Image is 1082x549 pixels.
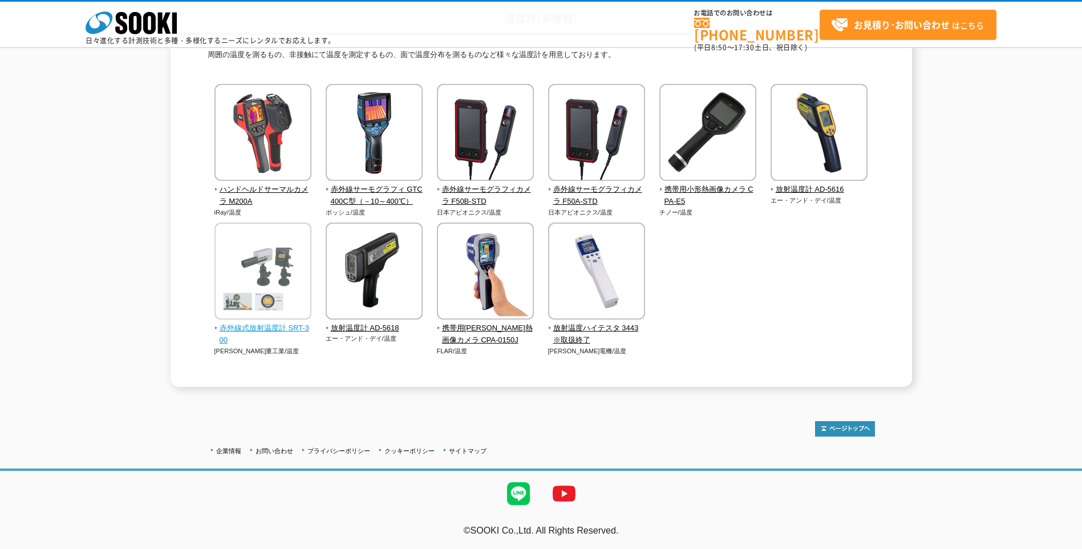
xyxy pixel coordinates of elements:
a: 赤外線サーモグラフィ GTC400C型（－10～400℃） [326,173,423,207]
span: ハンドヘルドサーマルカメラ M200A [214,184,312,208]
p: iRay/温度 [214,208,312,217]
p: エー・アンド・デイ/温度 [771,196,868,205]
img: 携帯用小形熱画像カメラ CPA-E5 [659,84,756,184]
a: 赤外線サーモグラフィカメラ F50A-STD [548,173,646,207]
span: 放射温度計 AD-5618 [326,322,423,334]
a: 赤外線サーモグラフィカメラ F50B-STD [437,173,534,207]
span: 携帯用小形熱画像カメラ CPA-E5 [659,184,757,208]
a: クッキーポリシー [384,447,435,454]
p: ボッシュ/温度 [326,208,423,217]
a: サイトマップ [449,447,487,454]
strong: お見積り･お問い合わせ [854,18,950,31]
a: 企業情報 [216,447,241,454]
img: 赤外線サーモグラフィカメラ F50B-STD [437,84,534,184]
a: 放射温度計 AD-5618 [326,312,423,334]
a: 携帯用[PERSON_NAME]熱画像カメラ CPA-0150J [437,312,534,346]
img: ハンドヘルドサーマルカメラ M200A [214,84,311,184]
span: はこちら [831,17,984,34]
p: 日本アビオニクス/温度 [548,208,646,217]
span: 赤外線サーモグラフィカメラ F50B-STD [437,184,534,208]
img: YouTube [541,471,587,516]
p: FLAR/温度 [437,346,534,356]
img: 赤外線サーモグラフィカメラ F50A-STD [548,84,645,184]
img: 放射温度計 AD-5618 [326,223,423,322]
span: 携帯用[PERSON_NAME]熱画像カメラ CPA-0150J [437,322,534,346]
span: お電話でのお問い合わせは [694,10,820,17]
p: [PERSON_NAME]重工業/温度 [214,346,312,356]
a: お見積り･お問い合わせはこちら [820,10,996,40]
img: 携帯用小形熱画像カメラ CPA-0150J [437,223,534,322]
a: プライバシーポリシー [307,447,370,454]
a: ハンドヘルドサーマルカメラ M200A [214,173,312,207]
a: 放射温度ハイテスタ 3443※取扱終了 [548,312,646,346]
img: 赤外線サーモグラフィ GTC400C型（－10～400℃） [326,84,423,184]
span: 放射温度ハイテスタ 3443※取扱終了 [548,322,646,346]
p: [PERSON_NAME]電機/温度 [548,346,646,356]
img: 放射温度ハイテスタ 3443※取扱終了 [548,223,645,322]
span: 17:30 [734,42,755,53]
p: チノー/温度 [659,208,757,217]
p: エー・アンド・デイ/温度 [326,334,423,344]
span: 8:50 [711,42,727,53]
span: 赤外線式放射温度計 SRT-300 [214,322,312,346]
p: 周囲の温度を測るもの、非接触にて温度を測定するもの、面で温度分布を測るものなど様々な温度計を用意しております。 [208,49,875,67]
a: [PHONE_NUMBER] [694,18,820,41]
img: LINE [496,471,541,516]
span: 赤外線サーモグラフィ GTC400C型（－10～400℃） [326,184,423,208]
a: 携帯用小形熱画像カメラ CPA-E5 [659,173,757,207]
a: お問い合わせ [256,447,293,454]
a: 赤外線式放射温度計 SRT-300 [214,312,312,346]
p: 日々進化する計測技術と多種・多様化するニーズにレンタルでお応えします。 [86,37,335,44]
img: 放射温度計 AD-5616 [771,84,868,184]
a: テストMail [1038,538,1082,547]
img: 赤外線式放射温度計 SRT-300 [214,223,311,322]
span: 放射温度計 AD-5616 [771,184,868,196]
img: トップページへ [815,421,875,437]
span: (平日 ～ 土日、祝日除く) [694,42,807,53]
a: 放射温度計 AD-5616 [771,173,868,196]
span: 赤外線サーモグラフィカメラ F50A-STD [548,184,646,208]
p: 日本アビオニクス/温度 [437,208,534,217]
